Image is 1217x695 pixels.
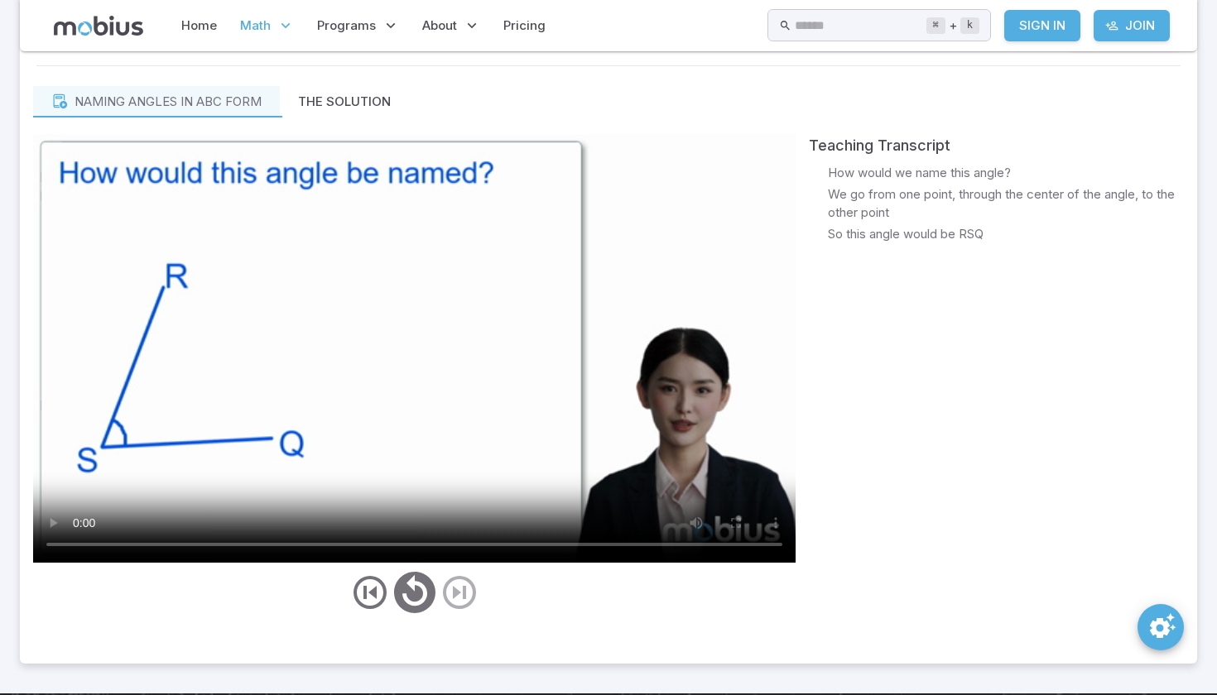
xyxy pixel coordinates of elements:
button: SpeedDial teaching preferences [1138,604,1184,650]
a: Sign In [1004,10,1080,41]
span: Programs [317,17,376,35]
button: previous [350,573,390,612]
p: How would we name this angle? [828,164,1011,182]
span: Math [240,17,271,35]
div: Teaching Transcript [809,134,1184,157]
a: Join [1094,10,1170,41]
p: Naming angles in ABC form [75,93,262,111]
div: + [926,16,979,36]
p: We go from one point, through the center of the angle, to the other point [828,185,1184,222]
kbd: k [960,17,979,34]
button: play/pause/restart [390,568,440,617]
p: So this angle would be RSQ [828,225,984,243]
button: The Solution [280,86,409,117]
a: Pricing [498,7,551,45]
kbd: ⌘ [926,17,945,34]
a: Home [176,7,222,45]
span: About [422,17,457,35]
